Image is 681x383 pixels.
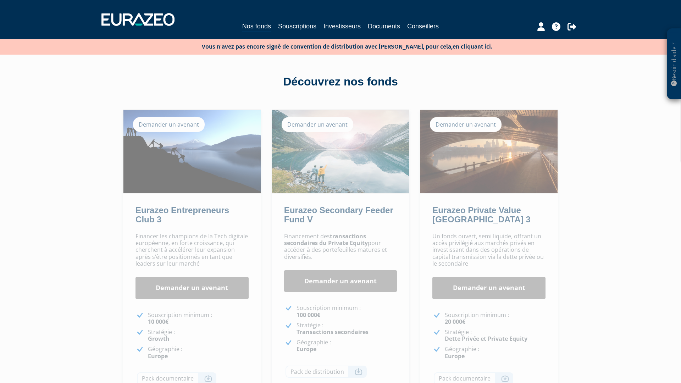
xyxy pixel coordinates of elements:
a: Documents [368,21,400,31]
img: Eurazeo Secondary Feeder Fund V [272,110,409,193]
a: Eurazeo Entrepreneurs Club 3 [135,205,229,224]
a: Souscriptions [278,21,316,31]
img: 1732889491-logotype_eurazeo_blanc_rvb.png [101,13,175,26]
p: Besoin d'aide ? [670,32,678,96]
strong: Europe [445,352,465,360]
a: Conseillers [407,21,439,31]
p: Vous n'avez pas encore signé de convention de distribution avec [PERSON_NAME], pour cela, [181,41,492,51]
p: Un fonds ouvert, semi liquide, offrant un accès privilégié aux marchés privés en investissant dan... [432,233,546,267]
p: Stratégie : [297,322,397,335]
p: Géographie : [445,346,546,359]
strong: 100 000€ [297,311,320,319]
a: Investisseurs [323,21,361,31]
strong: 20 000€ [445,318,465,326]
strong: Growth [148,335,170,343]
img: Eurazeo Entrepreneurs Club 3 [123,110,261,193]
a: Nos fonds [242,21,271,32]
img: Eurazeo Private Value Europe 3 [420,110,558,193]
p: Financement des pour accéder à des portefeuilles matures et diversifiés. [284,233,397,260]
strong: Europe [148,352,168,360]
strong: transactions secondaires du Private Equity [284,232,368,247]
p: Stratégie : [445,329,546,342]
div: Découvrez nos fonds [138,74,543,90]
div: Demander un avenant [133,117,205,132]
p: Géographie : [297,339,397,353]
p: Stratégie : [148,329,249,342]
p: Financer les champions de la Tech digitale européenne, en forte croissance, qui cherchent à accél... [135,233,249,267]
a: Demander un avenant [284,270,397,292]
a: en cliquant ici. [453,43,492,50]
div: Demander un avenant [430,117,502,132]
a: Eurazeo Secondary Feeder Fund V [284,205,393,224]
a: Eurazeo Private Value [GEOGRAPHIC_DATA] 3 [432,205,530,224]
p: Souscription minimum : [297,305,397,318]
strong: Dette Privée et Private Equity [445,335,527,343]
p: Géographie : [148,346,249,359]
a: Pack de distribution [286,366,367,378]
div: Demander un avenant [282,117,353,132]
p: Souscription minimum : [445,312,546,325]
p: Souscription minimum : [148,312,249,325]
strong: Europe [297,345,316,353]
a: Demander un avenant [135,277,249,299]
strong: 10 000€ [148,318,168,326]
strong: Transactions secondaires [297,328,369,336]
a: Demander un avenant [432,277,546,299]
